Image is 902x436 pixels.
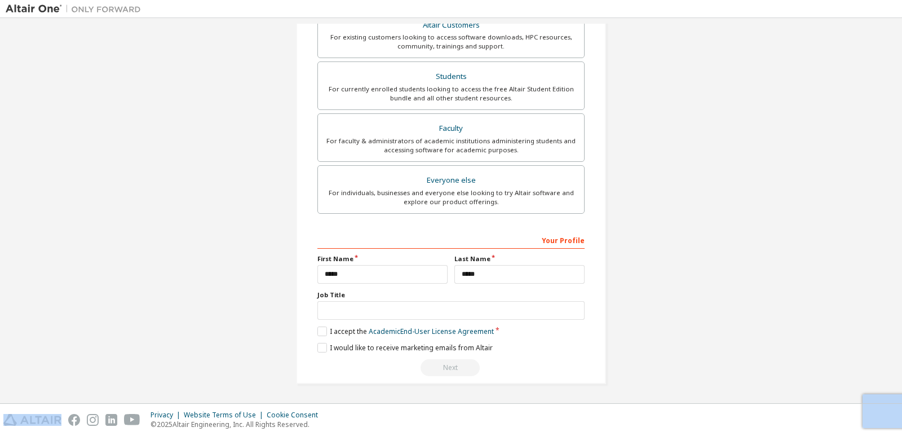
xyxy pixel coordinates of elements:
[124,414,140,426] img: youtube.svg
[184,411,267,420] div: Website Terms of Use
[317,254,448,263] label: First Name
[325,85,577,103] div: For currently enrolled students looking to access the free Altair Student Edition bundle and all ...
[325,188,577,206] div: For individuals, businesses and everyone else looking to try Altair software and explore our prod...
[317,231,585,249] div: Your Profile
[369,327,494,336] a: Academic End-User License Agreement
[325,69,577,85] div: Students
[325,17,577,33] div: Altair Customers
[68,414,80,426] img: facebook.svg
[105,414,117,426] img: linkedin.svg
[317,359,585,376] div: Provide a valid email to continue
[151,420,325,429] p: © 2025 Altair Engineering, Inc. All Rights Reserved.
[87,414,99,426] img: instagram.svg
[454,254,585,263] label: Last Name
[325,33,577,51] div: For existing customers looking to access software downloads, HPC resources, community, trainings ...
[325,173,577,188] div: Everyone else
[317,290,585,300] label: Job Title
[6,3,147,15] img: Altair One
[317,343,493,353] label: I would like to receive marketing emails from Altair
[3,414,61,426] img: altair_logo.svg
[151,411,184,420] div: Privacy
[267,411,325,420] div: Cookie Consent
[317,327,494,336] label: I accept the
[325,136,577,155] div: For faculty & administrators of academic institutions administering students and accessing softwa...
[325,121,577,136] div: Faculty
